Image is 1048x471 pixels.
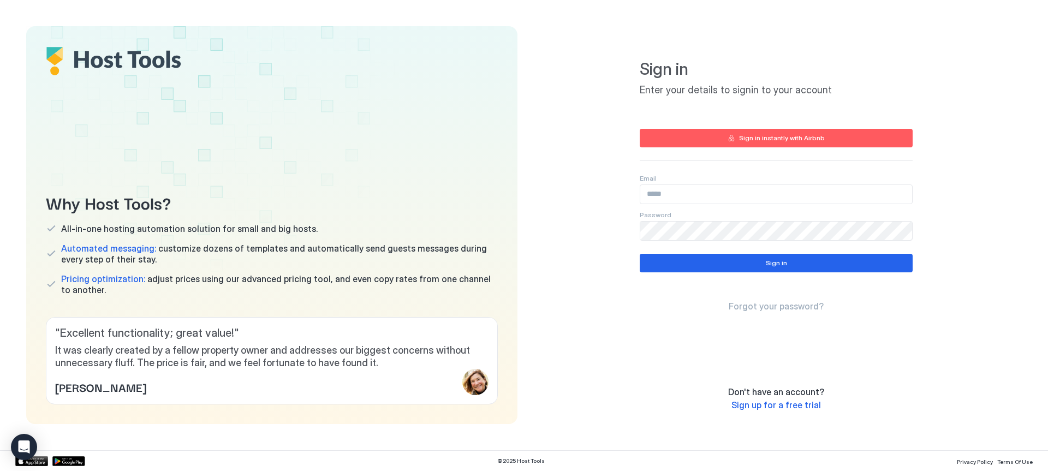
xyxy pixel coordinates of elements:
span: Email [640,174,657,182]
button: Sign in [640,254,913,272]
span: It was clearly created by a fellow property owner and addresses our biggest concerns without unne... [55,344,489,369]
a: Privacy Policy [957,455,993,467]
span: Don't have an account? [728,386,824,397]
div: Open Intercom Messenger [11,434,37,460]
a: App Store [15,456,48,466]
a: Google Play Store [52,456,85,466]
button: Sign in instantly with Airbnb [640,129,913,147]
span: © 2025 Host Tools [497,457,545,464]
span: Sign in [640,59,913,80]
span: Pricing optimization: [61,273,145,284]
div: Sign in [766,258,787,268]
span: Privacy Policy [957,458,993,465]
input: Input Field [640,222,912,240]
span: Automated messaging: [61,243,156,254]
span: [PERSON_NAME] [55,379,146,395]
div: profile [462,369,489,395]
span: Password [640,211,671,219]
div: Sign in instantly with Airbnb [739,133,825,143]
span: All-in-one hosting automation solution for small and big hosts. [61,223,318,234]
span: Why Host Tools? [46,190,498,214]
span: " Excellent functionality; great value! " [55,326,489,340]
input: Input Field [640,185,912,204]
span: adjust prices using our advanced pricing tool, and even copy rates from one channel to another. [61,273,498,295]
span: Enter your details to signin to your account [640,84,913,97]
span: Terms Of Use [997,458,1033,465]
a: Forgot your password? [729,301,824,312]
a: Terms Of Use [997,455,1033,467]
span: customize dozens of templates and automatically send guests messages during every step of their s... [61,243,498,265]
a: Sign up for a free trial [731,400,821,411]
